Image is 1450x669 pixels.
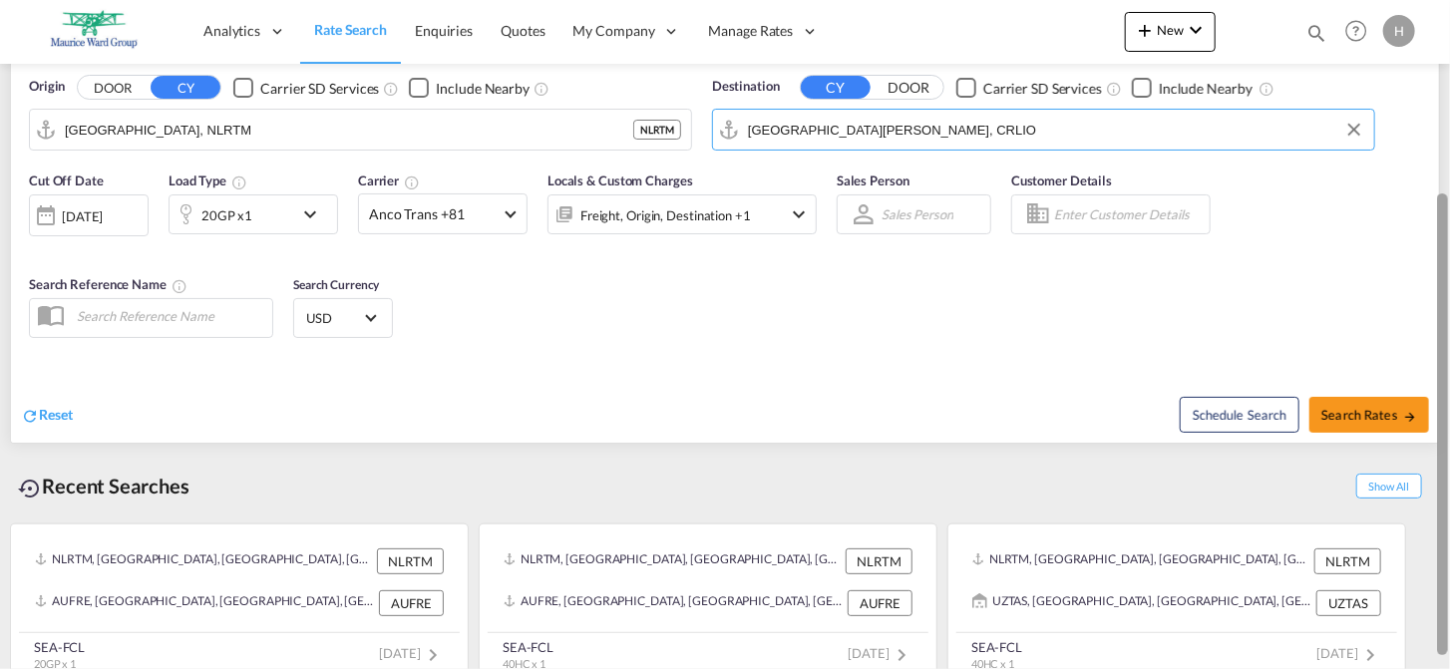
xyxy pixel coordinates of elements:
div: 20GP x1icon-chevron-down [169,194,338,234]
button: icon-plus 400-fgNewicon-chevron-down [1125,12,1216,52]
div: AUFRE [379,590,444,616]
div: NLRTM [377,548,444,574]
div: [DATE] [62,207,103,225]
div: 20GP x1 [201,201,252,229]
div: NLRTM, Rotterdam, Netherlands, Western Europe, Europe [504,548,841,574]
md-icon: icon-plus 400-fg [1133,18,1157,42]
div: Freight Origin Destination Factory Stuffingicon-chevron-down [547,194,817,234]
md-checkbox: Checkbox No Ink [409,77,530,98]
button: Note: By default Schedule search will only considerorigin ports, destination ports and cut off da... [1180,397,1299,433]
button: DOOR [874,77,943,100]
span: New [1133,22,1208,38]
md-input-container: Rotterdam, NLRTM [30,110,691,150]
div: H [1383,15,1415,47]
span: Origin [29,77,65,97]
span: Show All [1356,474,1422,499]
div: Freight Origin Destination Factory Stuffing [580,201,751,229]
md-icon: Unchecked: Ignores neighbouring ports when fetching rates.Checked : Includes neighbouring ports w... [1259,81,1274,97]
div: AUFRE [848,590,912,616]
span: Reset [39,406,73,423]
md-icon: icon-arrow-right [1403,410,1417,424]
md-icon: icon-chevron-right [1358,643,1382,667]
md-checkbox: Checkbox No Ink [1132,77,1253,98]
md-icon: icon-chevron-down [787,202,811,226]
div: Carrier SD Services [983,79,1102,99]
md-icon: The selected Trucker/Carrierwill be displayed in the rate results If the rates are from another f... [404,174,420,190]
div: NLRTM [1314,548,1381,574]
md-select: Select Currency: $ USDUnited States Dollar [304,303,382,332]
span: [DATE] [849,645,913,661]
button: Search Ratesicon-arrow-right [1309,397,1429,433]
div: Help [1339,14,1383,50]
div: UZTAS, Tashkent, Uzbekistan, South West Asia, Asia Pacific [972,590,1311,616]
div: SEA-FCL [971,638,1022,656]
button: DOOR [78,77,148,100]
span: Rate Search [314,21,387,38]
md-icon: icon-chevron-down [298,202,332,226]
div: UZTAS [1316,590,1381,616]
md-input-container: Puerto Limon, CRLIO [713,110,1374,150]
span: Locals & Custom Charges [547,172,693,188]
span: Destination [712,77,780,97]
md-checkbox: Checkbox No Ink [956,77,1102,98]
md-icon: Unchecked: Search for CY (Container Yard) services for all selected carriers.Checked : Search for... [383,81,399,97]
div: icon-magnify [1305,22,1327,52]
span: My Company [573,21,655,41]
md-icon: Your search will be saved by the below given name [172,278,187,294]
span: Help [1339,14,1373,48]
div: icon-refreshReset [21,405,73,427]
div: Origin DOOR CY Checkbox No InkUnchecked: Search for CY (Container Yard) services for all selected... [11,47,1439,442]
div: SEA-FCL [503,638,553,656]
span: Quotes [501,22,544,39]
div: [DATE] [29,194,149,236]
div: AUFRE, Fremantle, Australia, Oceania, Oceania [35,590,374,616]
span: Search Rates [1321,407,1417,423]
span: Carrier [358,172,420,188]
div: Include Nearby [1159,79,1253,99]
span: Customer Details [1011,172,1112,188]
div: NLRTM [633,120,681,140]
span: Sales Person [837,172,909,188]
div: SEA-FCL [34,638,85,656]
div: NLRTM, Rotterdam, Netherlands, Western Europe, Europe [972,548,1309,574]
span: Analytics [203,21,260,41]
span: Enquiries [415,22,473,39]
div: Include Nearby [436,79,530,99]
md-icon: Unchecked: Ignores neighbouring ports when fetching rates.Checked : Includes neighbouring ports w... [534,81,549,97]
button: CY [151,76,220,99]
input: Search by Port [65,115,633,145]
button: CY [801,76,871,99]
span: Cut Off Date [29,172,104,188]
span: Search Currency [293,277,380,292]
md-icon: icon-chevron-right [421,643,445,667]
input: Enter Customer Details [1054,199,1204,229]
div: Carrier SD Services [260,79,379,99]
input: Search Reference Name [67,301,272,331]
md-checkbox: Checkbox No Ink [233,77,379,98]
md-datepicker: Select [29,234,44,261]
div: NLRTM [846,548,912,574]
span: Search Reference Name [29,276,187,292]
div: Recent Searches [10,464,197,508]
md-icon: icon-backup-restore [18,477,42,501]
span: [DATE] [380,645,445,661]
div: AUFRE, Fremantle, Australia, Oceania, Oceania [504,590,843,616]
button: Clear Input [1339,115,1369,145]
div: NLRTM, Rotterdam, Netherlands, Western Europe, Europe [35,548,372,574]
md-select: Sales Person [880,200,955,229]
span: Anco Trans +81 [369,204,499,224]
span: USD [306,309,362,327]
img: b7b27bb0429211efb97b819954bbb47e.png [30,9,165,54]
md-icon: icon-refresh [21,407,39,425]
md-icon: Unchecked: Search for CY (Container Yard) services for all selected carriers.Checked : Search for... [1106,81,1122,97]
span: Manage Rates [709,21,794,41]
span: [DATE] [1317,645,1382,661]
md-icon: icon-chevron-down [1184,18,1208,42]
md-icon: icon-magnify [1305,22,1327,44]
span: Load Type [169,172,247,188]
input: Search by Port [748,115,1364,145]
md-icon: icon-chevron-right [890,643,913,667]
md-icon: icon-information-outline [231,174,247,190]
